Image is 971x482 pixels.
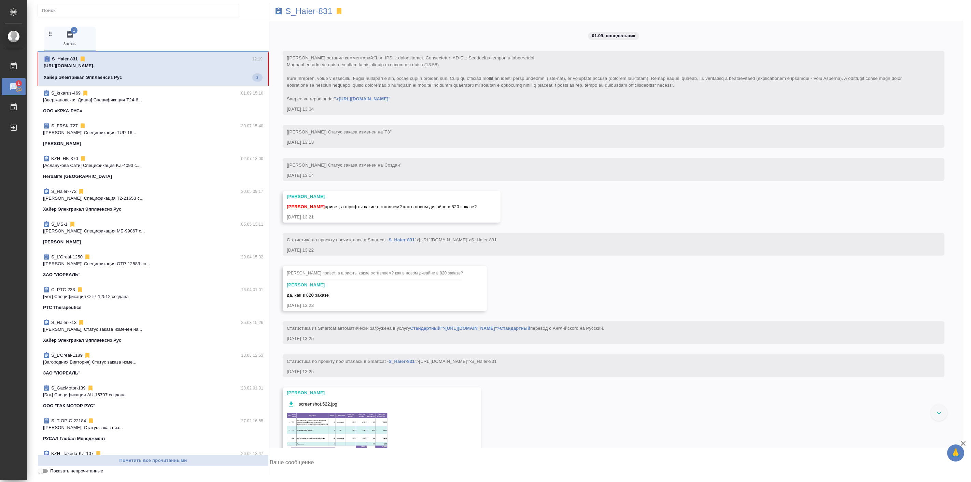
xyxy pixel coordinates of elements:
p: [Звержановская Диана] Спецификация T24-6... [43,97,263,103]
p: [Бот] Спецификация OTP-12512 создана [43,293,263,300]
span: Пометить все прочитанными [41,457,265,465]
p: KZH_Takeda-KZ-107 [51,450,94,457]
div: KZH_HK-37002.07 13:00[Асланукова Сати] Спецификация KZ-4093 с...Herbalife [GEOGRAPHIC_DATA] [38,151,269,184]
p: [PERSON_NAME] [43,239,81,245]
span: 1 [71,27,78,34]
p: 05.05 13:11 [241,221,263,228]
div: [DATE] 13:23 [287,302,463,309]
p: 12:19 [252,56,263,62]
div: [PERSON_NAME] [287,282,463,288]
p: [Асланукова Сати] Спецификация KZ-4093 с... [43,162,263,169]
p: Хайер Электрикал Эпплаенсиз Рус [43,337,121,344]
p: S_krkarus-469 [51,90,81,97]
span: [PERSON_NAME] [287,204,325,209]
span: Показать непрочитанные [50,468,103,474]
p: PTC Therapeutics [43,304,82,311]
p: 01.09, понедельник [592,32,635,39]
p: 29.04 15:32 [241,254,263,260]
img: screenshot.522.jpg [287,412,389,463]
p: S_Haier-713 [51,319,76,326]
div: S_FRSK-72730.07 15:40[[PERSON_NAME]] Спецификация TUP-16...[PERSON_NAME] [38,118,269,151]
p: [[PERSON_NAME]] Спецификация МБ-99867 с... [43,228,263,235]
p: 13.03 12:53 [241,352,263,359]
svg: Отписаться [76,286,83,293]
span: 1 [13,80,24,87]
p: ООО «КРКА-РУС» [43,108,82,114]
span: [PERSON_NAME] привет, а шрифты какие оставляем? как в новом дизайне в 820 заказе? [287,271,463,275]
span: [[PERSON_NAME]] Статус заказа изменен на [287,162,402,168]
p: Хайер Электрикал Эпплаенсиз Рус [44,74,122,81]
p: 28.02 01:01 [241,385,263,392]
button: Пометить все прочитанными [38,455,269,467]
span: [[PERSON_NAME] оставил комментарий: [287,55,903,101]
div: [DATE] 13:04 [287,106,920,113]
p: 30.05 09:17 [241,188,263,195]
svg: Отписаться [78,319,85,326]
div: S_T-OP-C-2218427.02 16:55[[PERSON_NAME]] Статус заказа из...РУСАЛ Глобал Менеджмент [38,413,269,446]
div: S_krkarus-46901.09 15:10[Звержановская Диана] Спецификация T24-6...ООО «КРКА-РУС» [38,86,269,118]
p: 27.02 16:55 [241,417,263,424]
span: 🙏 [950,446,961,460]
p: 02.07 13:00 [241,155,263,162]
p: S_Haier-772 [51,188,76,195]
span: привет, а шрифты какие оставляем? как в новом дизайне в 820 заказе? [287,204,477,209]
svg: Отписаться [82,90,89,97]
svg: Отписаться [69,221,76,228]
div: S_Haier-71325.03 15:26[[PERSON_NAME]] Статус заказа изменен на...Хайер Электрикал Эпплаенсиз Рус [38,315,269,348]
p: 25.03 15:26 [241,319,263,326]
p: 30.07 15:40 [241,123,263,129]
a: 1 [2,78,26,95]
span: "Lor: IPSU: dolorsitamet. Consectetur: AD-EL. Seddoeius tempori u laboreetdol. Magnaal en adm ve ... [287,55,903,101]
div: [PERSON_NAME] [287,389,457,396]
p: [[PERSON_NAME]] Спецификация Т2-21653 с... [43,195,263,202]
p: [Бот] Спецификация AU-15707 создана [43,392,263,398]
svg: Отписаться [84,254,91,260]
span: screenshot.522.jpg [299,401,337,408]
div: KZH_Takeda-KZ-10726.02 13:47[[PERSON_NAME]] Спецификация KZ-3627 с...Takeda KZ [38,446,269,479]
svg: Зажми и перетащи, чтобы поменять порядок вкладок [47,30,54,37]
div: S_L’Oreal-125029.04 15:32[[PERSON_NAME]] Спецификация OTP-12583 со...ЗАО "ЛОРЕАЛЬ" [38,250,269,282]
span: Cтатистика по проекту посчиталась в Smartcat - ">[URL][DOMAIN_NAME]">S_Haier-831 [287,359,497,364]
p: [PERSON_NAME] [43,140,81,147]
p: S_T-OP-C-22184 [51,417,86,424]
span: да, как в 820 заказе [287,293,329,298]
span: 3 [252,74,263,81]
a: Стандартный">[URL][DOMAIN_NAME]">Стандартный [410,326,530,331]
span: "Создан" [383,162,402,168]
div: [DATE] 13:25 [287,335,920,342]
div: [DATE] 13:21 [287,214,477,221]
svg: Отписаться [87,385,94,392]
a: S_Haier-831 [389,359,414,364]
p: S_FRSK-727 [51,123,78,129]
p: 26.02 13:47 [241,450,263,457]
span: Статистика из Smartcat автоматически загружена в услугу перевод с Английского на Русский. [287,326,604,331]
svg: Отписаться [87,417,94,424]
a: ">[URL][DOMAIN_NAME]" [334,96,391,101]
div: S_GacMotor-13928.02 01:01[Бот] Спецификация AU-15707 созданаООО "ГАК МОТОР РУС" [38,381,269,413]
div: [DATE] 13:14 [287,172,920,179]
p: [[PERSON_NAME]] Спецификация TUP-16... [43,129,263,136]
div: [DATE] 13:22 [287,247,920,254]
p: S_Haier-831 [52,56,78,62]
p: [[PERSON_NAME]] Статус заказа изменен на... [43,326,263,333]
div: C_PTC-23316.04 01:01[Бот] Спецификация OTP-12512 созданаPTC Therapeutics [38,282,269,315]
svg: Отписаться [79,56,86,62]
svg: Отписаться [84,352,91,359]
span: "ТЗ" [383,129,392,134]
p: [Загородних Виктория] Статус заказа изме... [43,359,263,366]
p: ЗАО "ЛОРЕАЛЬ" [43,271,81,278]
a: S_Haier-831 [389,237,414,242]
p: [[PERSON_NAME]] Статус заказа из... [43,424,263,431]
button: 🙏 [947,444,964,462]
svg: Отписаться [80,155,86,162]
a: S_Haier-831 [285,8,332,15]
div: [DATE] 13:13 [287,139,920,146]
span: Cтатистика по проекту посчиталась в Smartcat - ">[URL][DOMAIN_NAME]">S_Haier-831 [287,237,497,242]
p: Herbalife [GEOGRAPHIC_DATA] [43,173,112,180]
div: [PERSON_NAME] [287,193,477,200]
div: S_Haier-83112:19[URL][DOMAIN_NAME]..Хайер Электрикал Эпплаенсиз Рус3 [38,52,269,86]
p: РУСАЛ Глобал Менеджмент [43,435,105,442]
svg: Отписаться [95,450,102,457]
button: Скачать [287,400,295,408]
